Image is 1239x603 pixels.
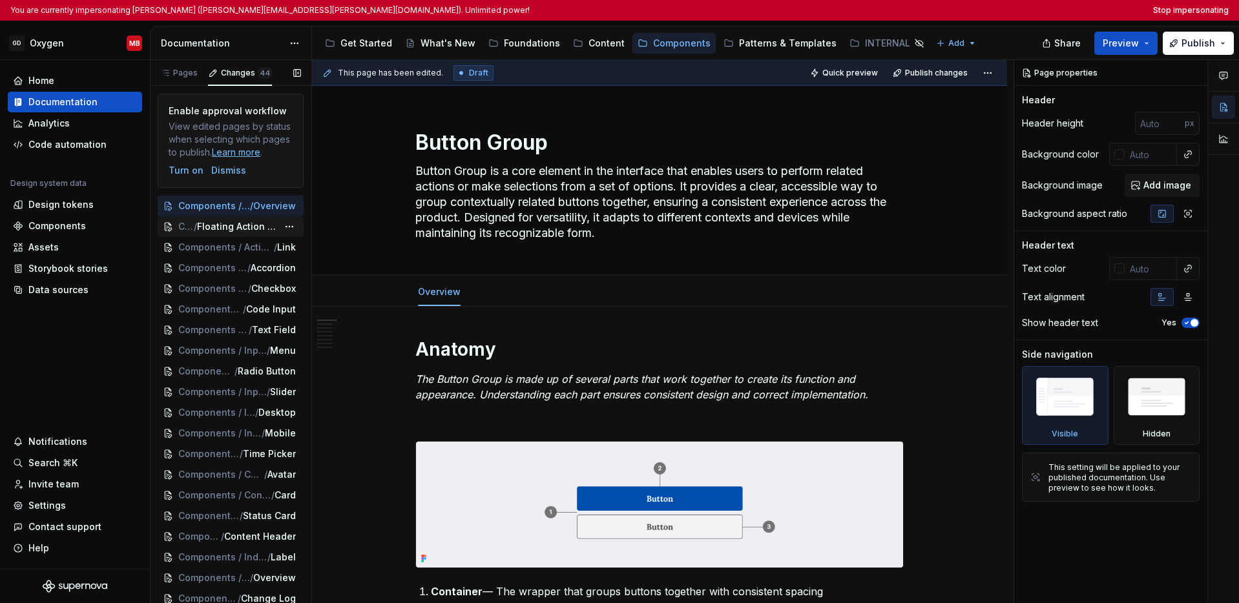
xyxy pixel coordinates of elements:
strong: Container [431,585,483,598]
span: Publish [1182,37,1215,50]
button: Turn on [169,164,203,177]
span: Quick preview [822,68,878,78]
a: Supernova Logo [43,580,107,593]
a: Components / Input & Selection/Slider [158,382,304,402]
div: Documentation [161,37,283,50]
span: Overview [253,199,296,212]
span: Code Input [246,303,296,316]
a: Analytics [8,113,142,134]
span: Share [1054,37,1081,50]
span: Components / Actions [178,241,274,254]
div: INTERNAL [865,37,910,50]
div: Header height [1022,117,1083,130]
span: This page has been edited. [338,68,443,78]
a: Components / Input & Selection/Text Field [158,320,304,340]
span: Components / Input & Selection [178,447,240,460]
input: Auto [1135,112,1185,135]
em: The Button Group is made up of several parts that work together to create its function and appear... [415,373,868,401]
span: Components / Input & Selection [178,323,249,336]
span: Card [275,489,296,502]
span: Content Header [224,530,296,543]
a: Components / Input & Selection/Accordion [158,258,304,278]
a: Components / Content Display/Content Header [158,526,304,547]
span: Floating Action Button (FAB) [197,220,278,233]
span: Components / Indicator & Status [178,551,267,564]
img: 54420ecc-2eaa-4d54-b1f6-1ab33b9d84a3.png [416,442,903,567]
div: Notifications [28,435,87,448]
a: Code automation [8,134,142,155]
a: Components / Input & Selection / Switch/Mobile [158,423,304,444]
span: / [267,551,271,564]
span: Checkbox [251,282,296,295]
span: Radio Button [238,365,296,378]
a: Components [8,216,142,236]
span: 44 [258,68,272,78]
span: / [194,220,197,233]
button: Preview [1094,32,1158,55]
span: / [240,447,243,460]
button: Search ⌘K [8,453,142,473]
div: Overview [413,278,466,305]
span: / [274,241,277,254]
span: Label [271,551,296,564]
a: Patterns & Templates [718,33,842,54]
a: Settings [8,495,142,516]
a: Components / Content Display/Card [158,485,304,506]
div: Data sources [28,283,88,296]
div: Text alignment [1022,291,1085,303]
div: Design system data [10,178,87,189]
div: What's New [421,37,475,50]
div: Code automation [28,138,107,151]
div: View edited pages by status when selecting which pages to publish. . [169,120,293,159]
span: Add [948,38,964,48]
a: Components / Actions/Floating Action Button (FAB) [158,216,304,237]
button: Publish changes [889,64,974,82]
div: Background color [1022,148,1099,161]
button: Stop impersonating [1153,5,1229,15]
button: Add image [1125,174,1200,197]
a: Design tokens [8,194,142,215]
span: Avatar [267,468,296,481]
a: Storybook stories [8,258,142,279]
span: / [248,282,251,295]
div: Storybook stories [28,262,108,275]
span: Draft [469,68,488,78]
a: What's New [400,33,481,54]
div: MB [129,38,140,48]
span: Accordion [251,261,296,274]
div: Visible [1022,366,1109,445]
div: Background aspect ratio [1022,207,1127,220]
a: INTERNAL [844,33,930,54]
a: Components / Input & Selection/Code Input [158,299,304,320]
a: Components / Input & Selection/Menu [158,340,304,361]
span: / [271,489,275,502]
span: Components / Content Display [178,530,221,543]
a: Components / Input & Selection/Checkbox [158,278,304,299]
a: Documentation [8,92,142,112]
div: Hidden [1143,429,1171,439]
div: This setting will be applied to your published documentation. Use preview to see how it looks. [1048,462,1191,493]
span: / [234,365,238,378]
div: Content [588,37,625,50]
div: Background image [1022,179,1103,192]
input: Auto [1125,257,1177,280]
span: Publish changes [905,68,968,78]
span: Components / Actions / Button Group [178,199,250,212]
div: Oxygen [30,37,64,50]
div: Components [653,37,711,50]
span: Slider [270,385,296,398]
a: Components / Content Display/Avatar [158,464,304,485]
a: Components / Input & Selection / Switch/Desktop [158,402,304,423]
h1: Anatomy [415,338,904,361]
a: Components / Indicator & Status/Label [158,547,304,567]
div: Search ⌘K [28,456,78,469]
span: Components / Input & Selection [178,344,267,357]
span: Components / Input & Selection [178,303,243,316]
span: Components / Actions [178,220,194,233]
a: Components / Actions/Link [158,237,304,258]
a: Components / Input & Selection/Radio Button [158,361,304,382]
span: Desktop [258,406,296,419]
span: / [250,571,253,584]
div: Header text [1022,239,1074,252]
span: / [243,303,246,316]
